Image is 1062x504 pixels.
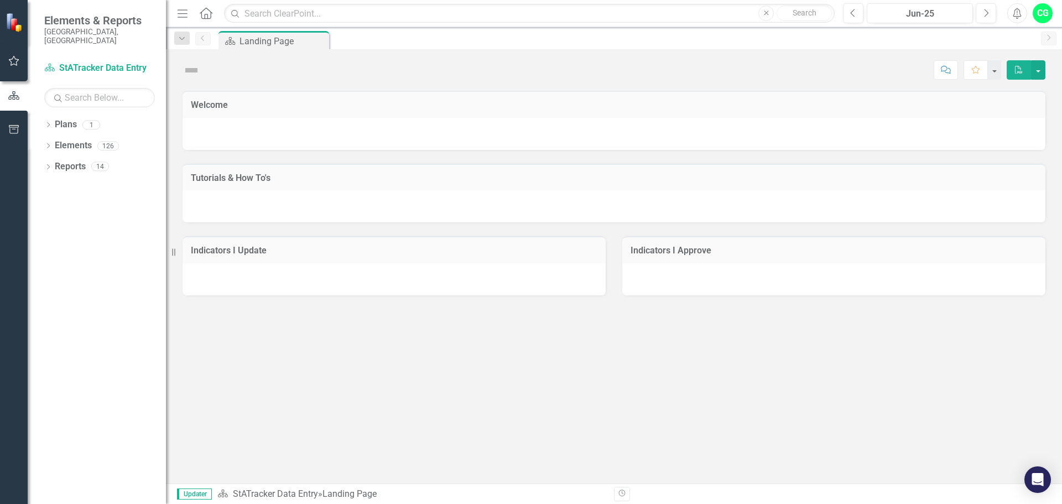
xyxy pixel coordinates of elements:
div: Jun-25 [871,7,969,20]
div: Open Intercom Messenger [1024,466,1051,493]
span: Search [793,8,816,17]
div: 1 [82,120,100,129]
button: CG [1033,3,1053,23]
button: Search [777,6,832,21]
h3: Indicators I Approve [631,246,1037,256]
span: Updater [177,489,212,500]
h3: Welcome [191,100,1037,110]
a: StATracker Data Entry [233,489,318,499]
small: [GEOGRAPHIC_DATA], [GEOGRAPHIC_DATA] [44,27,155,45]
img: ClearPoint Strategy [6,13,25,32]
button: Jun-25 [867,3,973,23]
div: » [217,488,606,501]
input: Search ClearPoint... [224,4,835,23]
a: StATracker Data Entry [44,62,155,75]
h3: Indicators I Update [191,246,597,256]
img: Not Defined [183,61,200,79]
div: 126 [97,141,119,150]
a: Plans [55,118,77,131]
a: Reports [55,160,86,173]
a: Elements [55,139,92,152]
input: Search Below... [44,88,155,107]
span: Elements & Reports [44,14,155,27]
div: Landing Page [322,489,377,499]
h3: Tutorials & How To's [191,173,1037,183]
div: Landing Page [240,34,326,48]
div: 14 [91,162,109,172]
